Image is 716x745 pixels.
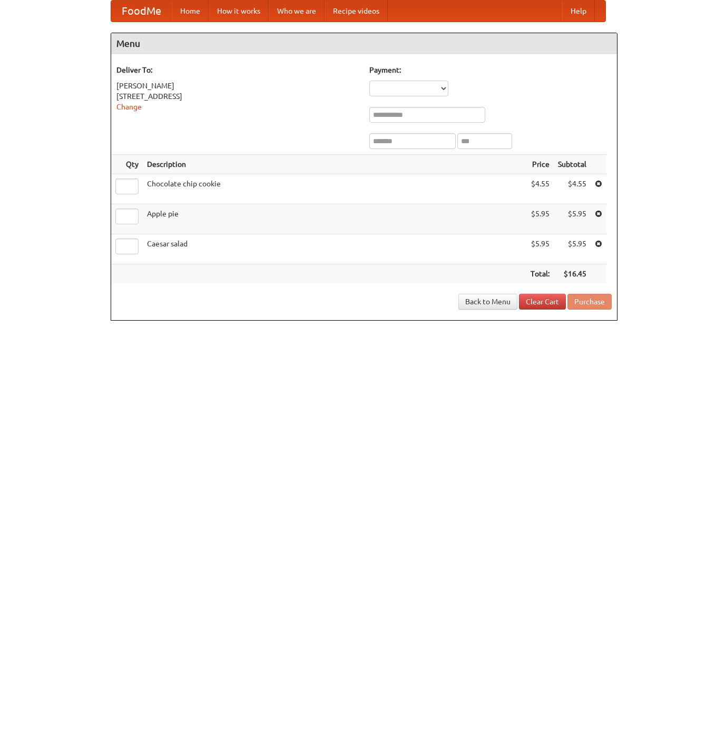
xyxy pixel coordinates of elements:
[269,1,325,22] a: Who we are
[554,174,591,204] td: $4.55
[143,155,526,174] th: Description
[458,294,517,310] a: Back to Menu
[562,1,595,22] a: Help
[111,155,143,174] th: Qty
[369,65,612,75] h5: Payment:
[526,174,554,204] td: $4.55
[526,155,554,174] th: Price
[111,1,172,22] a: FoodMe
[209,1,269,22] a: How it works
[116,103,142,111] a: Change
[111,33,617,54] h4: Menu
[519,294,566,310] a: Clear Cart
[554,204,591,234] td: $5.95
[325,1,388,22] a: Recipe videos
[143,174,526,204] td: Chocolate chip cookie
[143,204,526,234] td: Apple pie
[526,234,554,264] td: $5.95
[526,204,554,234] td: $5.95
[554,155,591,174] th: Subtotal
[172,1,209,22] a: Home
[554,234,591,264] td: $5.95
[554,264,591,284] th: $16.45
[567,294,612,310] button: Purchase
[116,91,359,102] div: [STREET_ADDRESS]
[526,264,554,284] th: Total:
[116,81,359,91] div: [PERSON_NAME]
[143,234,526,264] td: Caesar salad
[116,65,359,75] h5: Deliver To:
